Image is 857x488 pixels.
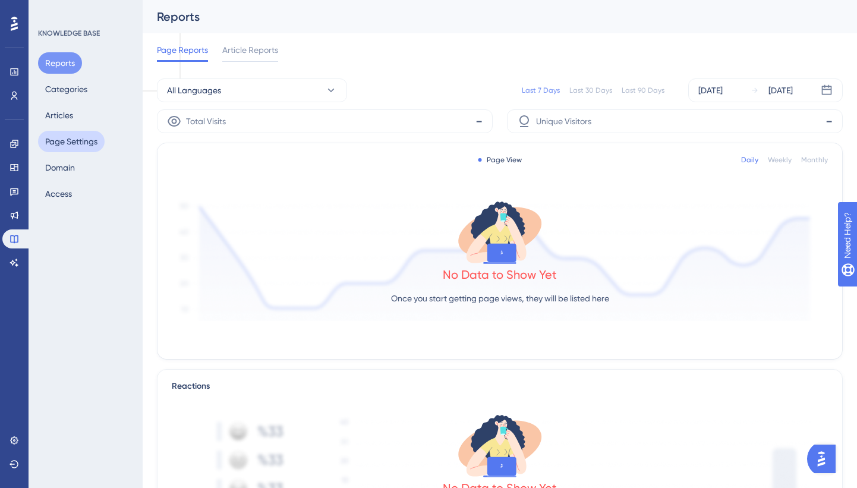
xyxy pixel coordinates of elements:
[28,3,74,17] span: Need Help?
[38,131,105,152] button: Page Settings
[167,83,221,97] span: All Languages
[826,112,833,131] span: -
[157,78,347,102] button: All Languages
[157,43,208,57] span: Page Reports
[622,86,664,95] div: Last 90 Days
[801,155,828,165] div: Monthly
[569,86,612,95] div: Last 30 Days
[443,266,557,283] div: No Data to Show Yet
[38,52,82,74] button: Reports
[38,78,94,100] button: Categories
[741,155,758,165] div: Daily
[522,86,560,95] div: Last 7 Days
[38,157,82,178] button: Domain
[807,441,843,477] iframe: UserGuiding AI Assistant Launcher
[157,8,813,25] div: Reports
[38,183,79,204] button: Access
[478,155,522,165] div: Page View
[391,291,609,306] p: Once you start getting page views, they will be listed here
[475,112,483,131] span: -
[698,83,723,97] div: [DATE]
[768,83,793,97] div: [DATE]
[172,379,828,393] div: Reactions
[536,114,591,128] span: Unique Visitors
[186,114,226,128] span: Total Visits
[222,43,278,57] span: Article Reports
[38,29,100,38] div: KNOWLEDGE BASE
[38,105,80,126] button: Articles
[768,155,792,165] div: Weekly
